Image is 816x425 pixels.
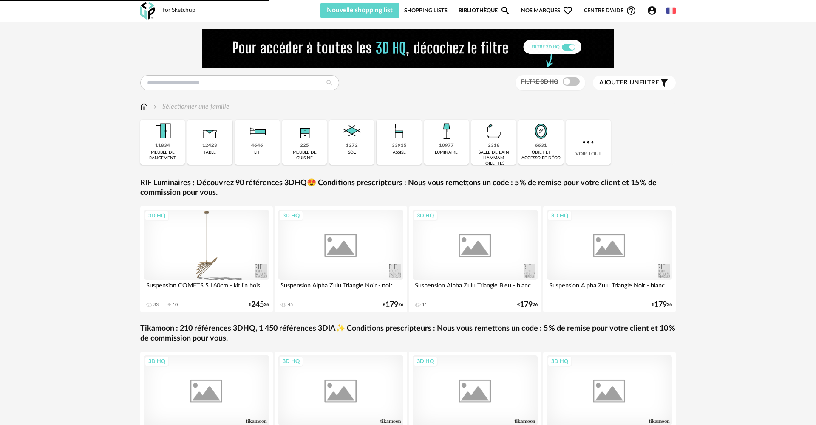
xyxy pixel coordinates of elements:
div: 10977 [439,143,454,149]
div: Suspension Alpha Zulu Triangle Bleu - blanc [413,280,538,297]
div: 10 [173,302,178,308]
div: sol [348,150,356,155]
div: Sélectionner une famille [152,102,229,112]
span: Ajouter un [599,79,639,86]
div: 3D HQ [279,356,303,367]
img: Salle%20de%20bain.png [482,120,505,143]
span: Magnify icon [500,6,510,16]
span: Filtre 3D HQ [521,79,558,85]
div: € 26 [249,302,269,308]
div: 1272 [346,143,358,149]
div: 225 [300,143,309,149]
span: Download icon [166,302,173,308]
div: 11834 [155,143,170,149]
span: Filter icon [659,78,669,88]
span: filtre [599,79,659,87]
div: meuble de rangement [143,150,182,161]
div: salle de bain hammam toilettes [474,150,513,166]
div: 33 [153,302,159,308]
div: table [204,150,216,155]
div: 3D HQ [547,210,572,221]
a: Tikamoon : 210 références 3DHQ, 1 450 références 3DIA✨ Conditions prescripteurs : Nous vous remet... [140,324,676,344]
div: 2318 [488,143,500,149]
div: objet et accessoire déco [521,150,561,161]
div: assise [393,150,406,155]
button: Ajouter unfiltre Filter icon [593,76,676,90]
a: BibliothèqueMagnify icon [459,3,510,18]
div: 3D HQ [144,210,169,221]
div: 6631 [535,143,547,149]
img: Meuble%20de%20rangement.png [151,120,174,143]
img: Table.png [198,120,221,143]
div: 12423 [202,143,217,149]
div: € 26 [652,302,672,308]
div: 3D HQ [279,210,303,221]
span: Account Circle icon [647,6,661,16]
div: 4646 [251,143,263,149]
div: lit [254,150,260,155]
div: € 26 [383,302,403,308]
span: Nos marques [521,3,573,18]
img: Miroir.png [530,120,552,143]
div: meuble de cuisine [285,150,324,161]
img: Luminaire.png [435,120,458,143]
span: Account Circle icon [647,6,657,16]
img: Literie.png [246,120,269,143]
img: Rangement.png [293,120,316,143]
div: 33915 [392,143,407,149]
img: OXP [140,2,155,20]
div: € 26 [517,302,538,308]
div: 45 [288,302,293,308]
div: 3D HQ [144,356,169,367]
span: 179 [520,302,533,308]
img: Sol.png [340,120,363,143]
span: Help Circle Outline icon [626,6,636,16]
a: 3D HQ Suspension Alpha Zulu Triangle Bleu - blanc 11 €17926 [409,206,541,312]
img: svg+xml;base64,PHN2ZyB3aWR0aD0iMTYiIGhlaWdodD0iMTYiIHZpZXdCb3g9IjAgMCAxNiAxNiIgZmlsbD0ibm9uZSIgeG... [152,102,159,112]
a: Shopping Lists [404,3,448,18]
div: Suspension Alpha Zulu Triangle Noir - noir [278,280,403,297]
div: Suspension Alpha Zulu Triangle Noir - blanc [547,280,672,297]
a: 3D HQ Suspension Alpha Zulu Triangle Noir - blanc €17926 [543,206,676,312]
div: 3D HQ [413,210,438,221]
img: svg+xml;base64,PHN2ZyB3aWR0aD0iMTYiIGhlaWdodD0iMTciIHZpZXdCb3g9IjAgMCAxNiAxNyIgZmlsbD0ibm9uZSIgeG... [140,102,148,112]
span: Heart Outline icon [563,6,573,16]
div: 3D HQ [413,356,438,367]
span: 179 [385,302,398,308]
img: FILTRE%20HQ%20NEW_V1%20(4).gif [202,29,614,68]
button: Nouvelle shopping list [320,3,399,18]
a: 3D HQ Suspension Alpha Zulu Triangle Noir - noir 45 €17926 [275,206,407,312]
div: Voir tout [566,120,611,165]
span: Centre d'aideHelp Circle Outline icon [584,6,636,16]
img: Assise.png [388,120,411,143]
div: 3D HQ [547,356,572,367]
img: more.7b13dc1.svg [581,135,596,150]
span: Nouvelle shopping list [327,7,393,14]
span: 179 [654,302,667,308]
div: 11 [422,302,427,308]
div: Suspension COMETS S L60cm - kit lin bois [144,280,269,297]
div: luminaire [435,150,458,155]
span: 245 [251,302,264,308]
a: RIF Luminaires : Découvrez 90 références 3DHQ😍 Conditions prescripteurs : Nous vous remettons un ... [140,178,676,198]
div: for Sketchup [163,7,195,14]
a: 3D HQ Suspension COMETS S L60cm - kit lin bois 33 Download icon 10 €24526 [140,206,273,312]
img: fr [666,6,676,15]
